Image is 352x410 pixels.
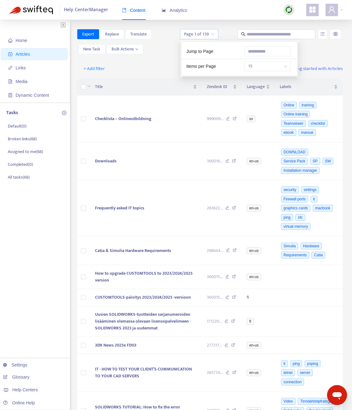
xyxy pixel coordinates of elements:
span: en-us [247,158,261,165]
span: sfc [295,214,305,221]
span: Catia & Simulia Hardware Requirements [95,247,171,254]
span: it [281,360,288,367]
span: 283622 ... [207,205,223,212]
p: Default ( 0 ) [8,123,26,129]
span: area-chart [162,8,166,12]
span: 999009 ... [207,115,223,122]
span: search [241,32,245,36]
span: security [281,186,299,193]
button: Translate [125,29,152,39]
th: Language [242,78,275,96]
span: Uusien SOLIDWORKS-tuotteiden sarjanumeroiden lisääminen olemassa olevaan lisenssipalvelimeen - SO... [95,311,191,332]
span: Online training [281,111,310,118]
span: 171220 ... [207,318,222,325]
span: Language [247,83,265,90]
span: manual [298,129,316,136]
span: 298644 ... [207,247,223,254]
span: Service Pack [281,158,308,165]
span: training [299,102,316,109]
span: account-book [8,52,12,56]
span: SW [322,158,333,165]
span: fi [247,318,254,325]
span: 15 [248,62,287,71]
span: SP [310,158,320,165]
span: down [87,84,91,88]
th: Labels [275,78,343,96]
span: Bulk Actions [112,46,138,53]
span: en-us [247,205,261,212]
p: Completed ( 0 ) [8,161,33,168]
button: unordered-list [318,29,327,39]
span: home [8,38,12,43]
span: link [8,66,12,70]
span: DOWNLOAD [281,149,308,156]
span: Title [95,83,192,90]
span: Getting started with Articles [288,65,343,72]
span: Firewall ports [281,196,308,203]
span: sv [247,115,255,122]
span: ping [290,360,302,367]
span: file-image [8,79,12,84]
span: Simulia [281,243,298,249]
span: it [311,196,317,203]
span: down [135,48,138,51]
span: 360016 ... [207,158,223,165]
span: unordered-list [320,32,325,36]
span: Tinndahlstipfratoget [298,398,335,405]
span: container [8,93,12,97]
p: All tasks ( 68 ) [8,174,30,180]
p: Assigned to me ( 68 ) [8,148,43,155]
a: Getting started with Articles [281,64,343,74]
img: sync.dc5367851b00ba804db3.png [285,6,293,14]
span: ebook [281,129,296,136]
a: Online Help [3,400,35,405]
span: virtual memory [281,223,311,230]
span: appstore [309,6,316,13]
span: en-us [247,247,261,254]
span: Links [16,65,26,70]
span: Content [122,8,145,13]
span: 285774 ... [207,369,223,376]
span: CUSTOMTOOLS-päivitys 2023/2024/2025 -versioon [95,294,191,301]
button: Export [77,29,99,39]
span: + Add filter [83,65,105,72]
span: connection [281,379,304,385]
td: fi [242,289,275,306]
span: 277217 ... [207,342,222,349]
span: psping [305,360,321,367]
span: book [122,8,126,12]
a: Glossary [3,375,29,380]
th: Zendesk ID [202,78,242,96]
span: Analytics [162,8,187,13]
span: Checklista – Onlineutbildning [95,115,151,122]
span: Requirements [281,252,309,259]
span: IT - HOW TO TEST YOUR CLIENT’S COMMUNICATION TO YOUR CAD SERVERS [95,366,192,380]
span: 360015 ... [207,294,223,301]
span: macbook [313,205,333,212]
img: Swifteq [9,6,53,14]
span: Items per Page [186,64,216,69]
span: ping [281,214,293,221]
span: Home [16,38,27,43]
span: Installation manager [281,167,320,174]
iframe: Button to launch messaging window [327,385,347,405]
span: Teamviewer [281,120,306,127]
th: Title [90,78,202,96]
span: 360015 ... [207,273,223,280]
button: Replace [100,29,124,39]
span: New Task [83,46,100,53]
span: plus-circle [62,111,66,115]
a: Settings [3,362,27,367]
span: Translate [130,31,147,38]
span: Catia [312,252,325,259]
p: Tasks [6,109,18,117]
span: user [328,6,335,13]
button: New Task [78,44,105,54]
span: settings [301,186,319,193]
span: Video [281,398,295,405]
span: How to upgrade CUSTOMTOOLS to 2023/2024/2025 version [95,270,193,284]
span: Help Centers [12,387,38,392]
span: Labels [280,83,333,90]
span: en-us [247,342,261,349]
span: server [297,369,313,376]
